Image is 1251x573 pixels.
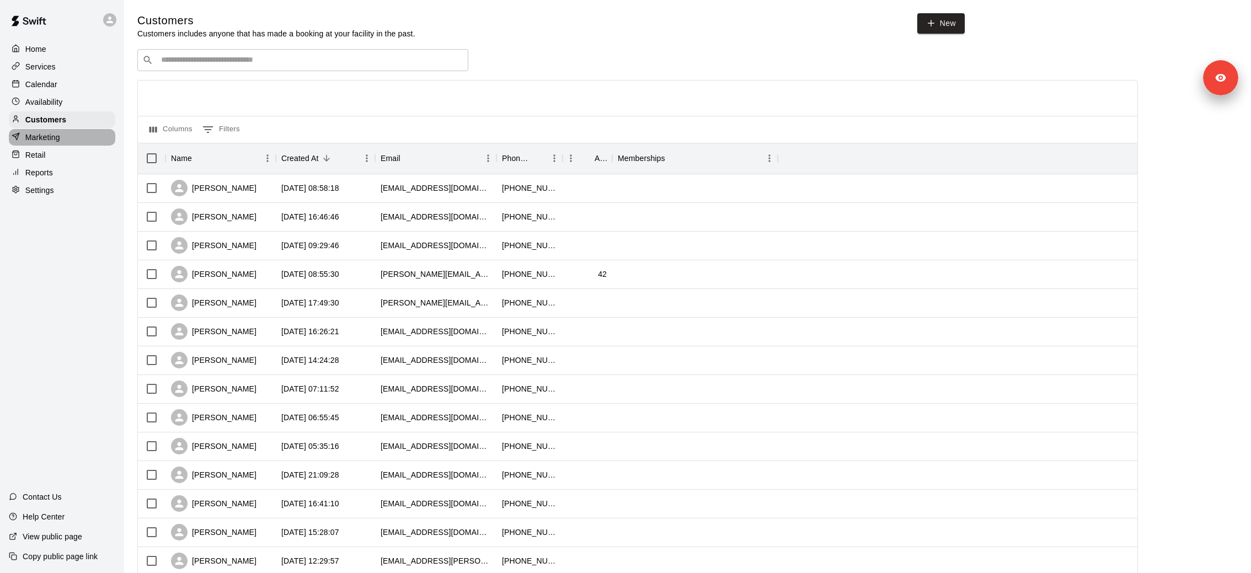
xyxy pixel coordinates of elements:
div: [PERSON_NAME] [171,438,256,454]
a: Services [9,58,115,75]
p: View public page [23,531,82,542]
div: [PERSON_NAME] [171,467,256,483]
div: +15195638736 [502,412,557,423]
div: 2025-08-18 08:58:18 [281,183,339,194]
div: [PERSON_NAME] [171,323,256,340]
div: Home [9,41,115,57]
p: Retail [25,149,46,160]
button: Sort [319,151,334,166]
div: Email [381,143,400,174]
a: Marketing [9,129,115,146]
div: [PERSON_NAME] [171,553,256,569]
div: +15199655936 [502,211,557,222]
button: Select columns [147,121,195,138]
p: Calendar [25,79,57,90]
button: Sort [665,151,681,166]
div: Name [165,143,276,174]
div: sydney.folliott@gmail.com [381,211,491,222]
div: mitchel.palomba@hotmail.com [381,297,491,308]
button: Show filters [200,121,243,138]
div: Phone Number [496,143,563,174]
div: 2025-08-14 16:26:21 [281,326,339,337]
a: Reports [9,164,115,181]
p: Help Center [23,511,65,522]
p: Reports [25,167,53,178]
div: [PERSON_NAME] [171,180,256,196]
div: [PERSON_NAME] [171,409,256,426]
button: Menu [480,150,496,167]
div: haimormama@gmail.com [381,326,491,337]
div: +15199957925 [502,441,557,452]
div: +15198165948 [502,269,557,280]
div: katievegh@gmail.com [381,527,491,538]
button: Sort [579,151,595,166]
button: Sort [400,151,416,166]
button: Sort [531,151,546,166]
div: 2025-08-13 06:55:45 [281,412,339,423]
div: Created At [276,143,375,174]
div: 2025-08-17 16:46:46 [281,211,339,222]
p: Availability [25,97,63,108]
div: +15198192110 [502,183,557,194]
div: [PERSON_NAME] [171,208,256,225]
div: 2025-08-13 05:35:16 [281,441,339,452]
div: Name [171,143,192,174]
div: Memberships [618,143,665,174]
a: Availability [9,94,115,110]
p: Services [25,61,56,72]
div: +15199957265 [502,326,557,337]
p: Copy public page link [23,551,98,562]
button: Menu [546,150,563,167]
h5: Customers [137,13,415,28]
div: 2025-08-15 08:55:30 [281,269,339,280]
div: 42 [598,269,607,280]
button: Menu [259,150,276,167]
a: Customers [9,111,115,128]
button: Menu [761,150,778,167]
div: [PERSON_NAME] [171,495,256,512]
p: Home [25,44,46,55]
div: 2025-08-14 17:49:30 [281,297,339,308]
button: Menu [563,150,579,167]
div: +12262801976 [502,498,557,509]
div: [PERSON_NAME] [171,524,256,540]
div: Age [563,143,612,174]
div: +15198188359 [502,383,557,394]
div: +15195661830 [502,527,557,538]
div: taylornnate@hotmail.com [381,240,491,251]
p: Marketing [25,132,60,143]
div: Email [375,143,496,174]
a: New [917,13,965,34]
div: Memberships [612,143,778,174]
a: Settings [9,182,115,199]
div: bethanyagocs@gmail.com [381,469,491,480]
div: 2025-08-11 16:41:10 [281,498,339,509]
div: Retail [9,147,115,163]
div: +12269321372 [502,240,557,251]
div: warky715@hotmail.com [381,412,491,423]
div: 2025-08-13 07:11:52 [281,383,339,394]
div: Phone Number [502,143,531,174]
div: [PERSON_NAME] [171,352,256,368]
div: [PERSON_NAME] [171,266,256,282]
div: +15198195853 [502,555,557,566]
div: 2025-08-16 09:29:46 [281,240,339,251]
div: 2025-08-07 12:29:57 [281,555,339,566]
div: madgsmith@gmail.com [381,498,491,509]
div: will.froese@gmail.com [381,555,491,566]
div: +12263505023 [502,355,557,366]
div: tautterson@gmail.com [381,183,491,194]
div: [PERSON_NAME] [171,294,256,311]
button: Sort [192,151,207,166]
div: +15198901731 [502,297,557,308]
div: 2025-08-11 15:28:07 [281,527,339,538]
a: Calendar [9,76,115,93]
div: +15193290871 [502,469,557,480]
div: Search customers by name or email [137,49,468,71]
